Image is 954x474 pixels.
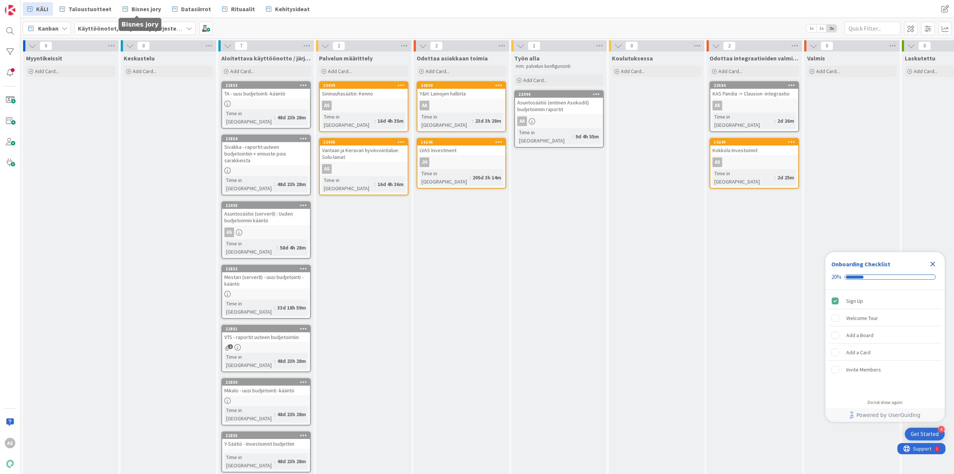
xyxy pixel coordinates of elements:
span: 3x [827,25,837,32]
div: 23684 [710,82,798,89]
span: : [774,117,775,125]
div: 23684KAS Pandia -> Clausion -integraatio [710,82,798,98]
p: mm. palvelun konfigurointi [516,63,602,69]
span: : [472,117,473,125]
div: AS [322,164,332,174]
div: 22851VTS - raportit uuteen budjetointiin [222,326,310,342]
div: Time in [GEOGRAPHIC_DATA] [224,176,274,192]
div: AS [710,157,798,167]
div: Vantaan ja Keravan hyvinvointialue: Solu-lainat [320,145,408,162]
div: 16246LVAS Investment [417,139,505,155]
span: Odottaa integraatioiden valmistumista [710,54,799,62]
div: Checklist items [825,290,945,395]
span: 0 [821,41,833,50]
div: Time in [GEOGRAPHIC_DATA] [224,453,274,470]
div: Time in [GEOGRAPHIC_DATA] [713,169,774,186]
div: AA [417,101,505,110]
div: 23684 [714,83,798,88]
div: AS [320,164,408,174]
div: 22853TA - uusi budjetointi -kääntö [222,82,310,98]
div: Sininauhasäätiö: Kenno [320,89,408,98]
div: Asuntosäätiö (server6) : Uuden budjetoinnin kääntö [222,209,310,225]
div: Mestari (server8) - uusi budjetointi -kääntö [222,272,310,289]
div: 20800 [421,83,505,88]
div: 23499 [320,82,408,89]
div: LVAS Investment [417,145,505,155]
div: Time in [GEOGRAPHIC_DATA] [517,128,572,145]
div: Close Checklist [927,258,939,270]
div: 16246 [421,139,505,145]
div: Do not show again [868,399,903,405]
a: Powered by UserGuiding [829,408,941,422]
div: Time in [GEOGRAPHIC_DATA] [420,113,472,129]
div: JH [420,157,429,167]
div: Time in [GEOGRAPHIC_DATA] [322,176,375,192]
div: JH [417,157,505,167]
span: 0 [918,41,931,50]
div: 22855 [225,433,310,438]
div: Footer [825,408,945,422]
img: avatar [5,459,15,469]
div: Time in [GEOGRAPHIC_DATA] [224,299,274,316]
span: 0 [137,41,150,50]
span: 2 [332,41,345,50]
div: AS [222,227,310,237]
div: 22854 [222,135,310,142]
span: Add Card... [816,68,840,75]
div: 20800Y&H: Lainojen hallinta [417,82,505,98]
span: Odottaa asiakkaan toimia [417,54,488,62]
input: Quick Filter... [844,22,900,35]
span: Palvelun määrittely [319,54,373,62]
span: : [274,410,275,418]
div: Kokkola Investoinnit [710,145,798,155]
div: AS [322,101,332,110]
div: 22494 [518,92,603,97]
span: 1x [806,25,816,32]
div: 22850Mikalo - uusi budjetointi -kääntö [222,379,310,395]
div: 16246 [417,139,505,145]
div: AS [713,157,722,167]
div: Time in [GEOGRAPHIC_DATA] [224,406,274,423]
div: 22855Y-Säätiö - Investoinnit budjettiin [222,432,310,449]
a: Kehitysideat [262,2,314,16]
div: AS [320,101,408,110]
div: 19249 [714,139,798,145]
div: Welcome Tour [846,314,878,323]
span: : [277,244,278,252]
span: : [375,180,376,188]
div: 23d 3h 28m [473,117,503,125]
span: Työn alla [514,54,540,62]
div: Time in [GEOGRAPHIC_DATA] [224,239,277,256]
div: 22851 [222,326,310,332]
span: Koulutuksessa [612,54,653,62]
div: 19249 [710,139,798,145]
div: 48d 23h 28m [275,357,308,365]
div: 9d 4h 55m [574,132,601,141]
div: 22853 [222,82,310,89]
div: Sign Up [846,296,863,305]
div: 22850 [225,380,310,385]
div: VTS - raportit uuteen budjetointiin [222,332,310,342]
span: : [274,180,275,188]
div: AA [420,101,429,110]
div: 22494 [515,91,603,98]
div: Onboarding Checklist [831,260,890,269]
div: Checklist Container [825,252,945,422]
div: 16d 4h 35m [376,117,405,125]
span: : [572,132,574,141]
a: Datasiirrot [168,2,215,16]
span: Add Card... [35,68,59,75]
div: AS [5,438,15,448]
div: 20800 [417,82,505,89]
span: 1 [528,41,540,50]
span: : [375,117,376,125]
div: 22854 [225,136,310,141]
div: 2d 26m [775,117,796,125]
div: 23498 [323,139,408,145]
span: Myyntikeissit [26,54,62,62]
a: KÄLI [23,2,53,16]
span: : [470,173,471,182]
div: Sivakka - raportit uuteen budjetointiin + ennuste pois sarakkeista [222,142,310,165]
div: 48d 23h 28m [275,113,308,122]
span: : [274,357,275,365]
